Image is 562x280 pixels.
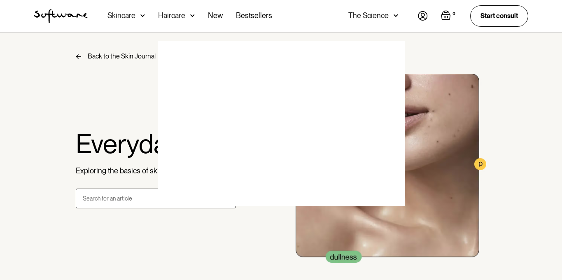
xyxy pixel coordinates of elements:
img: arrow down [190,12,195,20]
img: arrow down [394,12,398,20]
form: search form [76,189,236,208]
a: home [34,9,88,23]
input: Search for an article [76,189,236,208]
a: Open cart [441,10,457,22]
div: Haircare [158,12,185,20]
div: The Science [348,12,389,20]
img: blank image [158,41,405,206]
img: arrow down [140,12,145,20]
div: Skincare [107,12,135,20]
p: Exploring the basics of skincare. [76,166,236,175]
a: Start consult [470,5,528,26]
div: Back to the Skin Journal [88,52,156,61]
div: 0 [451,10,457,18]
h1: Everyday care [76,128,236,160]
img: Software Logo [34,9,88,23]
a: Back to the Skin Journal [76,52,156,61]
